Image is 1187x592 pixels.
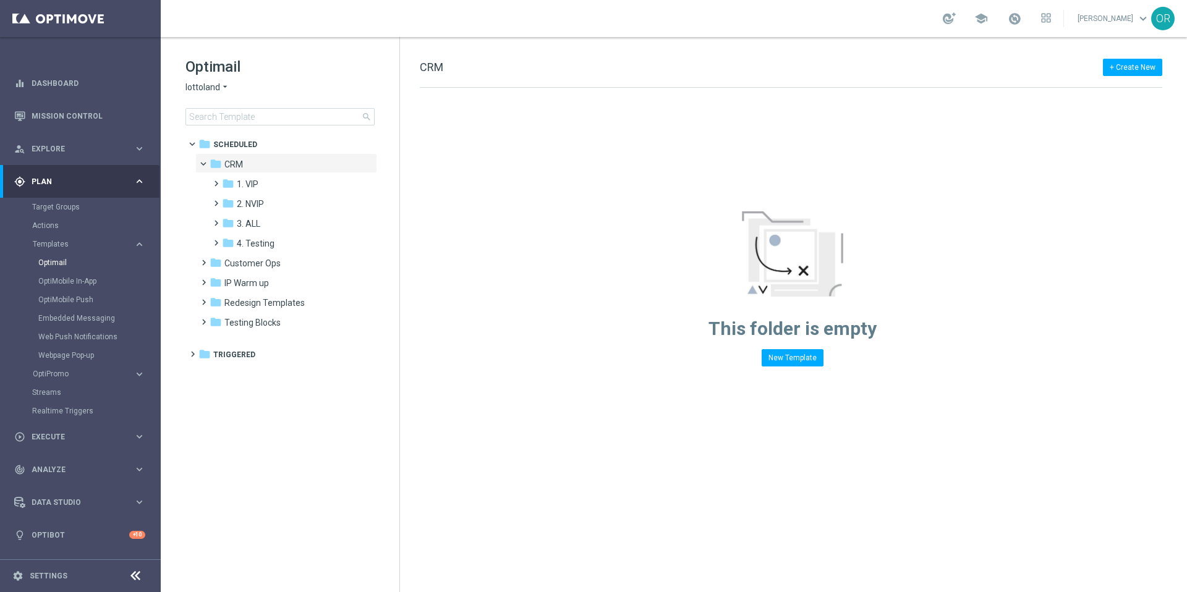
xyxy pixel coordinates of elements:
span: Execute [32,433,134,441]
a: Mission Control [32,99,145,132]
a: Optibot [32,518,129,551]
i: person_search [14,143,25,154]
div: OR [1151,7,1175,30]
span: Scheduled [213,139,257,150]
i: track_changes [14,464,25,475]
div: Templates [33,240,134,248]
div: Target Groups [32,198,160,216]
h1: Optimail [185,57,375,77]
div: OptiPromo [32,365,160,383]
a: Settings [30,572,67,580]
a: Target Groups [32,202,129,212]
span: CRM [224,159,243,170]
i: arrow_drop_down [220,82,230,93]
span: Customer Ops [224,258,281,269]
span: This folder is empty [708,318,877,339]
span: Templates [33,240,121,248]
a: Streams [32,387,129,397]
div: track_changes Analyze keyboard_arrow_right [14,465,146,475]
div: Execute [14,431,134,442]
span: IP Warm up [224,277,269,289]
i: keyboard_arrow_right [134,463,145,475]
div: Webpage Pop-up [38,346,160,365]
div: Actions [32,216,160,235]
i: play_circle_outline [14,431,25,442]
span: Plan [32,178,134,185]
i: equalizer [14,78,25,89]
i: keyboard_arrow_right [134,368,145,380]
a: OptiMobile Push [38,295,129,305]
i: folder [210,276,222,289]
button: gps_fixed Plan keyboard_arrow_right [14,177,146,187]
span: lottoland [185,82,220,93]
i: keyboard_arrow_right [134,175,145,187]
i: folder [222,177,234,190]
span: CRM [420,61,443,74]
span: Redesign Templates [224,297,305,308]
a: Web Push Notifications [38,332,129,342]
i: folder [210,296,222,308]
button: New Template [762,349,823,366]
div: Web Push Notifications [38,328,160,346]
span: 3. ALL [237,218,260,229]
i: keyboard_arrow_right [134,143,145,154]
a: Webpage Pop-up [38,350,129,360]
div: Realtime Triggers [32,402,160,420]
div: OptiPromo [33,370,134,378]
a: [PERSON_NAME]keyboard_arrow_down [1076,9,1151,28]
button: person_search Explore keyboard_arrow_right [14,144,146,154]
div: Optimail [38,253,160,272]
button: equalizer Dashboard [14,78,146,88]
div: Templates [32,235,160,365]
button: Data Studio keyboard_arrow_right [14,497,146,507]
i: folder [198,138,211,150]
a: Actions [32,221,129,230]
a: Optimail [38,258,129,268]
span: search [362,112,372,122]
a: Dashboard [32,67,145,99]
button: lightbulb Optibot +10 [14,530,146,540]
i: folder [222,197,234,209]
a: Realtime Triggers [32,406,129,416]
span: 1. VIP [237,179,258,190]
i: folder [210,256,222,269]
span: school [974,12,988,25]
div: Explore [14,143,134,154]
a: OptiMobile In-App [38,276,129,286]
i: lightbulb [14,530,25,541]
button: OptiPromo keyboard_arrow_right [32,369,146,379]
a: Embedded Messaging [38,313,129,323]
div: Data Studio [14,497,134,508]
span: Testing Blocks [224,317,281,328]
img: emptyStateManageTemplates.jpg [742,211,843,297]
div: Optibot [14,518,145,551]
span: keyboard_arrow_down [1136,12,1150,25]
i: settings [12,570,23,581]
button: Templates keyboard_arrow_right [32,239,146,249]
div: Mission Control [14,111,146,121]
i: keyboard_arrow_right [134,431,145,442]
span: Data Studio [32,499,134,506]
button: play_circle_outline Execute keyboard_arrow_right [14,432,146,442]
i: folder [198,348,211,360]
i: keyboard_arrow_right [134,239,145,250]
button: + Create New [1103,59,1162,76]
div: Streams [32,383,160,402]
i: folder [222,217,234,229]
div: OptiMobile In-App [38,272,160,290]
span: 2. NVIP [237,198,264,209]
div: OptiMobile Push [38,290,160,309]
i: gps_fixed [14,176,25,187]
div: Plan [14,176,134,187]
i: folder [210,158,222,170]
span: OptiPromo [33,370,121,378]
div: +10 [129,531,145,539]
div: Mission Control [14,99,145,132]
